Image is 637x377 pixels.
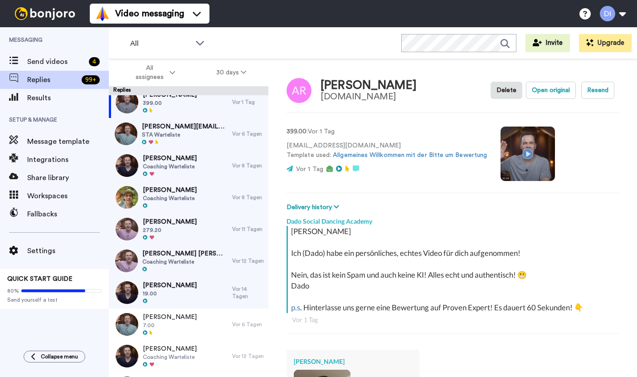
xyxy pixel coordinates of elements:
img: 2e85310a-dec3-43f9-8bb0-74992db3e9bb-thumb.jpg [116,281,138,304]
a: p.s [291,303,300,312]
p: [EMAIL_ADDRESS][DOMAIN_NAME] Template used: [287,141,487,160]
span: STA Warteliste [142,131,228,138]
span: [PERSON_NAME] [143,186,197,195]
div: Vor 12 Tagen [232,257,264,264]
img: 45fe858f-5d18-4f6d-b6bf-f11ae9e880e8-thumb.jpg [115,122,137,145]
img: Image of Arvid Rosa [287,78,311,103]
div: 99 + [82,75,100,84]
span: [PERSON_NAME] [143,281,197,290]
div: Vor 1 Tag [232,98,264,106]
span: [PERSON_NAME][EMAIL_ADDRESS][DOMAIN_NAME] [142,122,228,131]
button: Delete [491,82,522,99]
span: QUICK START GUIDE [7,276,73,282]
a: [PERSON_NAME]399.00Vor 1 Tag [109,86,268,118]
span: Share library [27,172,109,183]
span: Fallbacks [27,209,109,220]
span: Send videos [27,56,85,67]
span: Replies [27,74,78,85]
a: [PERSON_NAME]Coaching WartelisteVor 12 Tagen [109,340,268,372]
span: 399.00 [143,99,197,107]
a: [PERSON_NAME]7.00Vor 6 Tagen [109,308,268,340]
span: Workspaces [27,191,109,201]
button: Collapse menu [24,351,85,362]
div: Vor 1 Tag [292,315,613,324]
a: [PERSON_NAME]Coaching WartelisteVor 8 Tagen [109,150,268,181]
span: All [130,38,191,49]
button: All assignees [111,60,196,85]
a: Allgemeines Willkommen mit der Bitte um Bewertung [333,152,487,158]
span: [PERSON_NAME] [143,217,197,226]
span: Coaching Warteliste [142,258,228,265]
span: 80% [7,287,19,294]
div: Vor 8 Tagen [232,162,264,169]
span: [PERSON_NAME] [143,344,197,353]
span: Results [27,93,109,103]
img: ab6ef005-6aab-4032-8240-29074ec0b0a4-thumb.jpg [116,313,138,336]
a: [PERSON_NAME] [PERSON_NAME]Coaching WartelisteVor 12 Tagen [109,245,268,277]
img: vm-color.svg [95,6,110,21]
a: [PERSON_NAME]Coaching WartelisteVor 8 Tagen [109,181,268,213]
div: Vor 6 Tagen [232,130,264,137]
button: Delivery history [287,202,342,212]
button: 30 days [196,64,267,81]
span: Message template [27,136,109,147]
div: 4 [89,57,100,66]
span: Vor 1 Tag [296,166,323,172]
div: Vor 6 Tagen [232,321,264,328]
img: 6d7cb4de-495a-470d-a4ff-a05d34193018-thumb.jpg [116,186,138,209]
div: [PERSON_NAME] [294,357,412,366]
button: Invite [525,34,570,52]
div: Vor 14 Tagen [232,285,264,300]
div: Vor 8 Tagen [232,194,264,201]
p: : Vor 1 Tag [287,127,487,137]
a: [PERSON_NAME][EMAIL_ADDRESS][DOMAIN_NAME]STA WartelisteVor 6 Tagen [109,118,268,150]
button: Resend [581,82,614,99]
span: Coaching Warteliste [143,195,197,202]
strong: 399.00 [287,128,306,135]
img: bj-logo-header-white.svg [11,7,79,20]
a: [PERSON_NAME]19.00Vor 14 Tagen [109,277,268,308]
span: Integrations [27,154,109,165]
img: a05e7ec0-a0ac-47a4-a559-1bcf8e778d83-thumb.jpg [115,250,138,272]
span: Video messaging [115,7,184,20]
span: [PERSON_NAME] [PERSON_NAME] [142,249,228,258]
span: Send yourself a test [7,296,102,304]
div: Vor 12 Tagen [232,353,264,360]
img: 86f2e8da-84cb-4de2-b889-55bcbc9dd8e1-thumb.jpg [116,91,138,113]
span: All assignees [131,64,168,82]
span: [PERSON_NAME] [143,313,197,322]
span: 7.00 [143,322,197,329]
div: Dado Social Dancing Academy [287,212,619,226]
img: 5975356e-ad93-4176-ae4e-20fe3da97637-thumb.jpg [116,154,138,177]
span: [PERSON_NAME] [143,154,197,163]
span: Collapse menu [41,353,78,360]
img: b7c4f3a0-590a-4a6e-bd59-9e450ea03821-thumb.jpg [116,218,138,240]
a: [PERSON_NAME]279.20Vor 11 Tagen [109,213,268,245]
div: Replies [109,86,268,95]
button: Upgrade [579,34,632,52]
div: [PERSON_NAME] Ich (Dado) habe ein persönliches, echtes Video für dich aufgenommen! Nein, das ist ... [291,226,617,313]
span: Coaching Warteliste [143,163,197,170]
span: 279.20 [143,226,197,234]
button: Open original [526,82,576,99]
img: e1ed8ef7-8248-4c6d-aa48-f7f5a6c13847-thumb.jpg [116,345,138,367]
span: Coaching Warteliste [143,353,197,361]
div: Vor 11 Tagen [232,225,264,233]
div: [DOMAIN_NAME] [321,92,417,102]
div: [PERSON_NAME] [321,79,417,92]
span: 19.00 [143,290,197,297]
span: Settings [27,245,109,256]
